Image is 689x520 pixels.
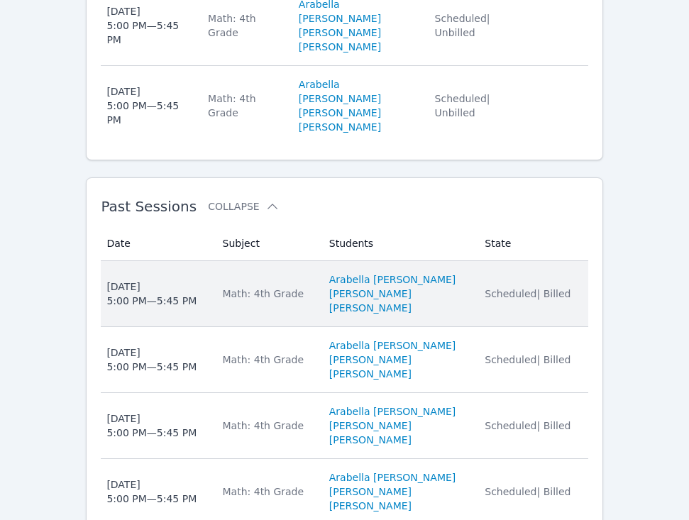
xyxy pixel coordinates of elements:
[485,354,571,365] span: Scheduled | Billed
[299,106,381,120] a: [PERSON_NAME]
[485,486,571,497] span: Scheduled | Billed
[485,288,571,299] span: Scheduled | Billed
[106,345,197,374] div: [DATE] 5:00 PM — 5:45 PM
[101,261,588,327] tr: [DATE]5:00 PM—5:45 PMMath: 4th GradeArabella [PERSON_NAME][PERSON_NAME][PERSON_NAME]Scheduled| Bi...
[106,280,197,308] div: [DATE] 5:00 PM — 5:45 PM
[208,199,279,214] button: Collapse
[223,485,312,499] div: Math: 4th Grade
[329,433,412,447] a: [PERSON_NAME]
[299,120,381,134] a: [PERSON_NAME]
[485,420,571,431] span: Scheduled | Billed
[329,419,412,433] a: [PERSON_NAME]
[223,419,312,433] div: Math: 4th Grade
[101,198,197,215] span: Past Sessions
[329,485,412,499] a: [PERSON_NAME]
[101,327,588,393] tr: [DATE]5:00 PM—5:45 PMMath: 4th GradeArabella [PERSON_NAME][PERSON_NAME][PERSON_NAME]Scheduled| Bi...
[101,393,588,459] tr: [DATE]5:00 PM—5:45 PMMath: 4th GradeArabella [PERSON_NAME][PERSON_NAME][PERSON_NAME]Scheduled| Bi...
[476,226,588,261] th: State
[299,40,381,54] a: [PERSON_NAME]
[435,13,490,38] span: Scheduled | Unbilled
[321,226,477,261] th: Students
[329,353,412,367] a: [PERSON_NAME]
[329,301,412,315] a: [PERSON_NAME]
[208,92,282,120] div: Math: 4th Grade
[329,338,456,353] a: Arabella [PERSON_NAME]
[106,84,191,127] div: [DATE] 5:00 PM — 5:45 PM
[214,226,321,261] th: Subject
[208,11,282,40] div: Math: 4th Grade
[435,93,490,118] span: Scheduled | Unbilled
[329,367,412,381] a: [PERSON_NAME]
[329,470,456,485] a: Arabella [PERSON_NAME]
[329,404,456,419] a: Arabella [PERSON_NAME]
[299,26,381,40] a: [PERSON_NAME]
[106,4,191,47] div: [DATE] 5:00 PM — 5:45 PM
[329,287,412,301] a: [PERSON_NAME]
[329,499,412,513] a: [PERSON_NAME]
[223,353,312,367] div: Math: 4th Grade
[223,287,312,301] div: Math: 4th Grade
[329,272,456,287] a: Arabella [PERSON_NAME]
[106,411,197,440] div: [DATE] 5:00 PM — 5:45 PM
[101,226,214,261] th: Date
[299,77,418,106] a: Arabella [PERSON_NAME]
[101,66,588,145] tr: [DATE]5:00 PM—5:45 PMMath: 4th GradeArabella [PERSON_NAME][PERSON_NAME][PERSON_NAME]Scheduled| Un...
[106,477,197,506] div: [DATE] 5:00 PM — 5:45 PM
